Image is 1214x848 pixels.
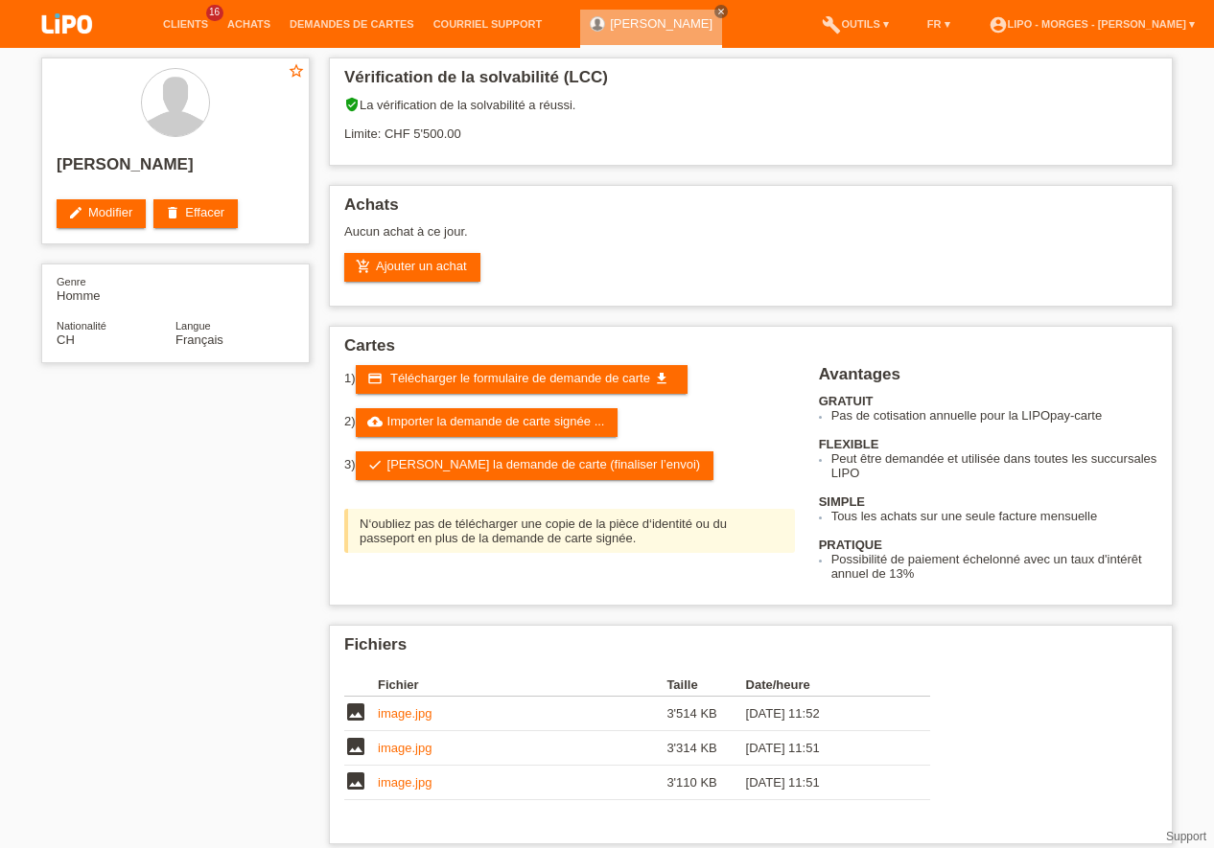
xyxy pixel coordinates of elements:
i: add_shopping_cart [356,259,371,274]
div: 3) [344,451,795,480]
a: image.jpg [378,775,432,790]
a: close [714,5,728,18]
td: [DATE] 11:51 [746,766,903,800]
a: image.jpg [378,741,432,755]
li: Pas de cotisation annuelle pour la LIPOpay-carte [831,408,1157,423]
i: verified_user [344,97,360,112]
a: LIPO pay [19,39,115,54]
i: star_border [288,62,305,80]
span: Français [175,332,223,347]
a: Courriel Support [424,18,551,30]
b: GRATUIT [819,394,874,408]
th: Taille [666,674,745,697]
i: edit [68,205,83,220]
i: close [716,7,726,16]
div: Aucun achat à ce jour. [344,224,1157,253]
li: Tous les achats sur une seule facture mensuelle [831,509,1157,523]
b: PRATIQUE [819,538,882,552]
td: 3'110 KB [666,766,745,800]
i: cloud_upload [367,414,383,429]
i: image [344,700,367,723]
a: FR ▾ [918,18,960,30]
a: Achats [218,18,280,30]
i: credit_card [367,371,383,386]
h2: Cartes [344,336,1157,365]
div: Homme [57,274,175,303]
a: star_border [288,62,305,82]
i: account_circle [989,15,1008,34]
b: SIMPLE [819,494,865,509]
span: Nationalité [57,320,106,332]
a: check[PERSON_NAME] la demande de carte (finaliser l’envoi) [356,451,714,480]
td: [DATE] 11:52 [746,697,903,731]
span: Suisse [57,332,75,347]
span: 16 [206,5,223,21]
span: Télécharger le formulaire de demande de carte [390,371,650,385]
a: add_shopping_cartAjouter un achat [344,253,480,282]
a: Demandes de cartes [280,18,424,30]
a: account_circleLIPO - Morges - [PERSON_NAME] ▾ [979,18,1204,30]
th: Date/heure [746,674,903,697]
i: build [822,15,841,34]
i: get_app [654,371,669,386]
td: 3'514 KB [666,697,745,731]
h2: Fichiers [344,635,1157,664]
li: Peut être demandée et utilisée dans toutes les succursales LIPO [831,451,1157,480]
a: Support [1166,830,1206,843]
a: Clients [153,18,218,30]
td: [DATE] 11:51 [746,731,903,766]
a: [PERSON_NAME] [610,16,712,31]
i: check [367,457,383,472]
div: 2) [344,408,795,437]
i: image [344,769,367,792]
span: Genre [57,276,86,287]
b: FLEXIBLE [819,437,879,451]
a: credit_card Télécharger le formulaire de demande de carte get_app [356,365,688,394]
a: cloud_uploadImporter la demande de carte signée ... [356,408,619,437]
h2: Vérification de la solvabilité (LCC) [344,68,1157,97]
i: delete [165,205,180,220]
th: Fichier [378,674,666,697]
div: N‘oubliez pas de télécharger une copie de la pièce d‘identité ou du passeport en plus de la deman... [344,509,795,553]
li: Possibilité de paiement échelonné avec un taux d'intérêt annuel de 13% [831,552,1157,581]
span: Langue [175,320,211,332]
h2: Achats [344,195,1157,224]
div: La vérification de la solvabilité a réussi. Limite: CHF 5'500.00 [344,97,1157,155]
td: 3'314 KB [666,731,745,766]
h2: Avantages [819,365,1157,394]
a: editModifier [57,199,146,228]
a: buildOutils ▾ [812,18,898,30]
h2: [PERSON_NAME] [57,155,294,184]
a: image.jpg [378,706,432,721]
i: image [344,735,367,758]
a: deleteEffacer [153,199,238,228]
div: 1) [344,365,795,394]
